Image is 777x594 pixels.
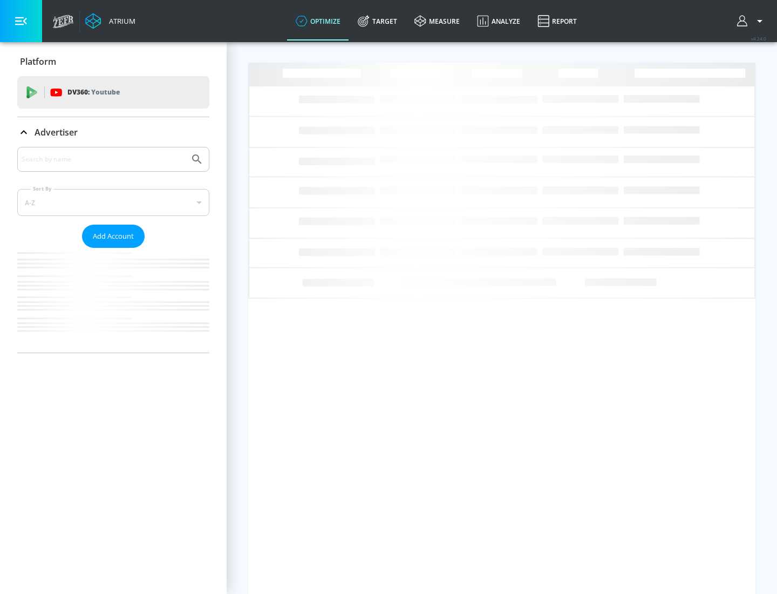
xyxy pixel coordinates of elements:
a: Analyze [468,2,529,40]
p: Youtube [91,86,120,98]
span: v 4.24.0 [751,36,766,42]
a: Report [529,2,585,40]
div: Atrium [105,16,135,26]
p: DV360: [67,86,120,98]
input: Search by name [22,152,185,166]
p: Advertiser [35,126,78,138]
a: measure [406,2,468,40]
div: Platform [17,46,209,77]
a: Atrium [85,13,135,29]
div: Advertiser [17,147,209,353]
label: Sort By [31,185,54,192]
button: Add Account [82,225,145,248]
div: Advertiser [17,117,209,147]
a: Target [349,2,406,40]
nav: list of Advertiser [17,248,209,353]
a: optimize [287,2,349,40]
div: A-Z [17,189,209,216]
span: Add Account [93,230,134,242]
div: DV360: Youtube [17,76,209,109]
p: Platform [20,56,56,67]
